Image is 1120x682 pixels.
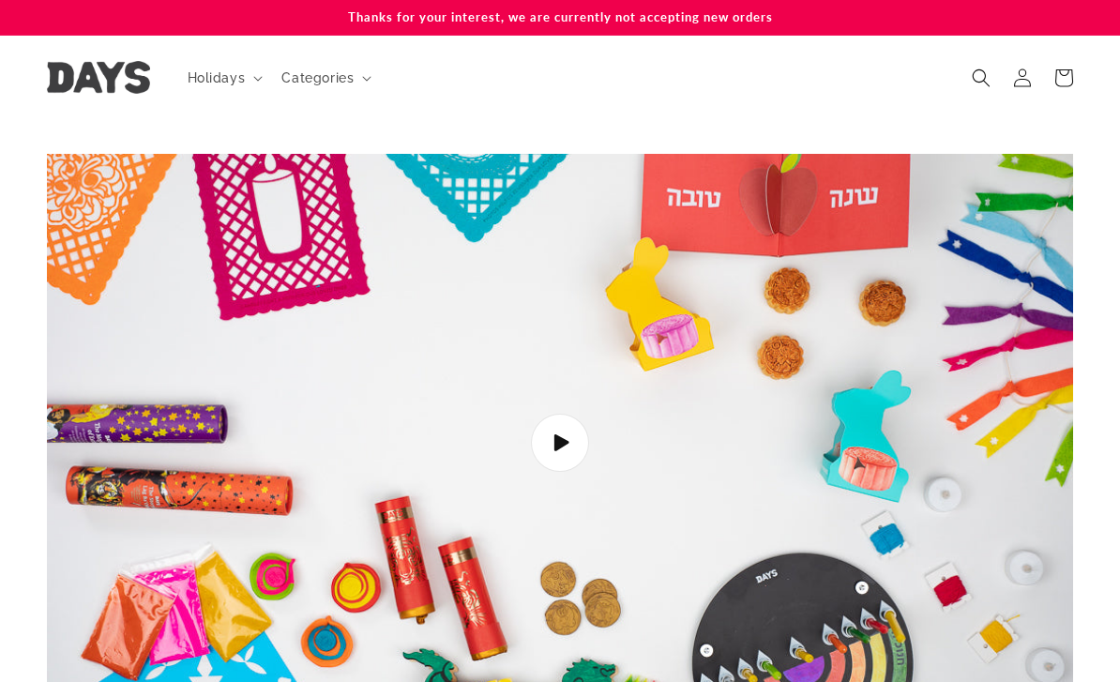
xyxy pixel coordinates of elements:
span: Holidays [188,69,246,86]
summary: Categories [270,58,379,98]
span: Categories [281,69,354,86]
summary: Search [961,57,1002,99]
summary: Holidays [176,58,271,98]
img: Days United [47,61,150,94]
